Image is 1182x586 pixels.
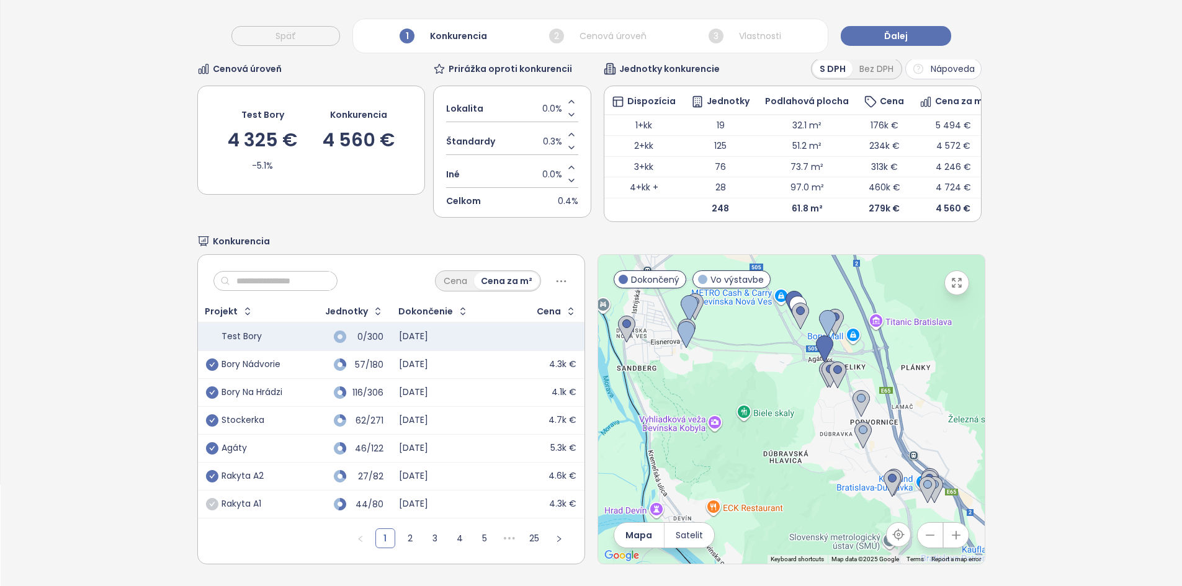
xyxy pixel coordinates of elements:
div: Projekt [205,308,238,316]
span: 0.4% [558,194,578,208]
span: Mapa [625,528,652,542]
div: Bory Nádvorie [222,359,280,370]
div: 4.6k € [548,471,576,482]
div: Cenová úroveň [546,25,650,47]
button: left [351,528,370,548]
div: Bez DPH [853,60,900,78]
span: check-circle [206,498,218,510]
button: Satelit [665,523,714,548]
li: Nasledujúca strana [549,528,569,548]
div: [DATE] [399,359,428,370]
span: 0.0% [542,102,562,115]
span: check-circle [206,386,218,399]
div: 27/82 [352,473,383,481]
div: 44/80 [352,500,383,508]
span: Konkurencia [213,234,270,248]
li: Predchádzajúca strana [351,528,370,548]
span: check-circle [206,442,218,455]
div: Jednotky [325,308,368,316]
span: Celkom [446,194,481,208]
div: Agáty [222,443,247,454]
td: 97.0 m² [758,177,857,198]
td: 5 494 € [912,115,995,136]
div: 4.3k € [549,499,576,510]
span: 1 [400,29,414,43]
div: Vlastnosti [705,25,784,47]
a: 1 [376,529,395,548]
div: [DATE] [399,387,428,398]
div: Test Bory [241,108,284,122]
td: 4+kk + [604,177,684,198]
div: 4.7k € [548,415,576,426]
div: Dokončenie [398,308,453,316]
td: 51.2 m² [758,136,857,157]
div: Dispozícia [612,95,676,108]
div: [DATE] [399,331,428,342]
a: Report a map error [931,556,981,562]
td: 1+kk [604,115,684,136]
div: 4 325 € [228,131,297,149]
td: 125 [684,136,758,157]
div: Rakyta A1 [222,499,261,510]
span: Vo výstavbe [710,273,764,286]
span: check-circle [206,470,218,482]
div: Cena [437,272,474,290]
div: Cena za m² [920,95,987,108]
button: Decrease value [565,141,578,154]
span: Štandardy [446,135,495,148]
span: check-circle [206,414,218,427]
button: Nápoveda [905,58,982,79]
td: 4 560 € [912,198,995,218]
span: check-circle [206,358,218,371]
span: Satelit [676,528,703,542]
div: [DATE] [399,499,428,510]
div: Konkurencia [396,25,490,47]
td: 73.7 m² [758,156,857,177]
div: 0/300 [352,333,383,341]
button: Mapa [614,523,664,548]
div: 4.1k € [552,387,576,398]
span: left [357,535,364,543]
span: right [555,535,563,543]
span: ••• [499,528,519,548]
a: 4 [450,529,469,548]
a: 25 [525,529,544,548]
button: Decrease value [565,174,578,187]
li: Nasledujúcich 5 strán [499,528,519,548]
li: 3 [425,528,445,548]
button: Keyboard shortcuts [771,555,824,564]
td: 3+kk [604,156,684,177]
span: Ďalej [884,29,908,43]
div: 116/306 [352,389,383,397]
td: 460k € [857,177,912,198]
td: 19 [684,115,758,136]
div: [DATE] [399,415,428,426]
li: 1 [375,528,395,548]
span: Iné [446,167,460,181]
td: 4 724 € [912,177,995,198]
button: Increase value [565,161,578,174]
span: 3 [709,29,723,43]
div: Podlahová plocha [765,97,849,105]
div: Cena [864,95,904,108]
span: Dokončený [631,273,679,286]
td: 248 [684,198,758,218]
div: 57/180 [352,361,383,369]
div: Cena za m² [474,272,539,290]
a: Terms [907,556,924,562]
div: [DATE] [399,471,428,482]
img: Google [601,548,642,564]
td: 32.1 m² [758,115,857,136]
li: 25 [524,528,544,548]
button: Decrease value [565,109,578,122]
td: 2+kk [604,136,684,157]
span: 0.0% [542,167,562,181]
div: 46/122 [352,445,383,453]
td: 279k € [857,198,912,218]
button: Increase value [565,95,578,109]
a: 5 [475,529,494,548]
div: Stockerka [222,415,264,426]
